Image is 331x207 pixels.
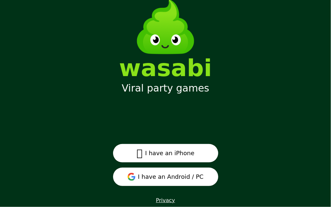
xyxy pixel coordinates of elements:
div: Viral party games [122,82,209,94]
span:  [137,147,143,159]
button: I have an Android / PC [113,168,218,186]
button: I have an iPhone [113,144,218,162]
a: Privacy [156,197,175,203]
div: wasabi [119,56,212,80]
